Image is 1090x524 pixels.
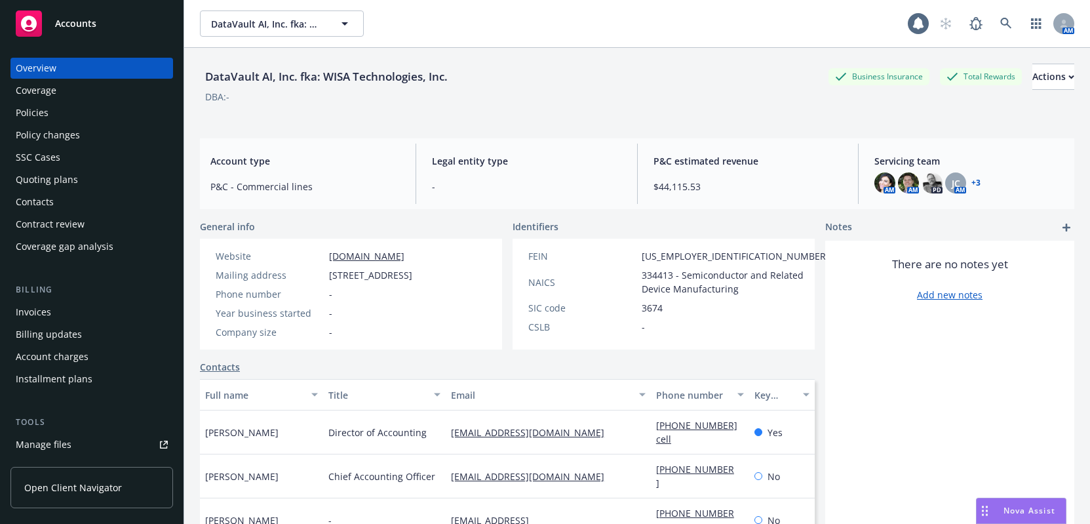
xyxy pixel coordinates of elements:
div: Mailing address [216,268,324,282]
div: Overview [16,58,56,79]
button: Key contact [749,379,815,411]
div: Phone number [656,388,730,402]
span: P&C estimated revenue [653,154,843,168]
a: Contacts [10,191,173,212]
div: Website [216,249,324,263]
span: - [329,325,332,339]
div: Contract review [16,214,85,235]
div: DataVault AI, Inc. fka: WISA Technologies, Inc. [200,68,453,85]
div: Total Rewards [940,68,1022,85]
a: +3 [971,179,981,187]
span: [US_EMPLOYER_IDENTIFICATION_NUMBER] [642,249,829,263]
span: 334413 - Semiconductor and Related Device Manufacturing [642,268,829,296]
span: No [768,470,780,483]
div: Actions [1032,64,1074,89]
div: Policy changes [16,125,80,146]
a: Installment plans [10,369,173,390]
div: Year business started [216,306,324,320]
div: Installment plans [16,369,92,390]
a: Policy changes [10,125,173,146]
a: [EMAIL_ADDRESS][DOMAIN_NAME] [451,470,615,483]
a: [DOMAIN_NAME] [329,250,404,262]
span: Chief Accounting Officer [328,470,435,483]
span: 3674 [642,301,663,315]
div: SSC Cases [16,147,60,168]
div: Coverage [16,80,56,101]
span: Director of Accounting [328,426,427,439]
img: photo [874,172,895,193]
span: Yes [768,426,783,439]
div: Account charges [16,346,88,367]
span: P&C - Commercial lines [210,180,400,193]
a: Quoting plans [10,169,173,190]
a: [PHONE_NUMBER] [656,463,734,489]
span: [STREET_ADDRESS] [329,268,412,282]
div: Title [328,388,427,402]
button: Phone number [651,379,749,411]
a: Add new notes [917,288,983,302]
button: DataVault AI, Inc. fka: WISA Technologies, Inc. [200,10,364,37]
div: Billing updates [16,324,82,345]
div: Manage files [16,434,71,455]
a: [PHONE_NUMBER] cell [656,419,737,445]
a: Start snowing [933,10,959,37]
div: Quoting plans [16,169,78,190]
a: Billing updates [10,324,173,345]
span: [PERSON_NAME] [205,470,279,483]
a: [EMAIL_ADDRESS][DOMAIN_NAME] [451,426,615,439]
a: Overview [10,58,173,79]
a: add [1059,220,1074,235]
div: Invoices [16,302,51,323]
a: Contacts [200,360,240,374]
span: - [329,306,332,320]
div: Phone number [216,287,324,301]
div: FEIN [528,249,636,263]
span: There are no notes yet [892,256,1008,272]
a: Coverage gap analysis [10,236,173,257]
a: Policies [10,102,173,123]
a: Accounts [10,5,173,42]
span: Identifiers [513,220,558,233]
div: Email [451,388,631,402]
a: SSC Cases [10,147,173,168]
div: Business Insurance [828,68,929,85]
span: DataVault AI, Inc. fka: WISA Technologies, Inc. [211,17,324,31]
span: Servicing team [874,154,1064,168]
a: Account charges [10,346,173,367]
span: $44,115.53 [653,180,843,193]
span: Notes [825,220,852,235]
span: - [432,180,621,193]
a: Switch app [1023,10,1049,37]
img: photo [898,172,919,193]
span: Account type [210,154,400,168]
div: Tools [10,416,173,429]
span: Open Client Navigator [24,481,122,494]
button: Title [323,379,446,411]
span: - [329,287,332,301]
span: Nova Assist [1003,505,1055,516]
a: Contract review [10,214,173,235]
div: Key contact [754,388,795,402]
img: photo [922,172,943,193]
a: Search [993,10,1019,37]
span: [PERSON_NAME] [205,426,279,439]
span: JC [952,176,960,190]
button: Full name [200,379,323,411]
div: Company size [216,325,324,339]
button: Actions [1032,64,1074,90]
div: Drag to move [977,498,993,523]
span: Accounts [55,18,96,29]
a: Manage files [10,434,173,455]
a: Coverage [10,80,173,101]
div: CSLB [528,320,636,334]
div: SIC code [528,301,636,315]
a: Invoices [10,302,173,323]
div: DBA: - [205,90,229,104]
div: Full name [205,388,303,402]
div: Coverage gap analysis [16,236,113,257]
a: Report a Bug [963,10,989,37]
span: - [642,320,645,334]
span: General info [200,220,255,233]
button: Nova Assist [976,498,1066,524]
div: Contacts [16,191,54,212]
